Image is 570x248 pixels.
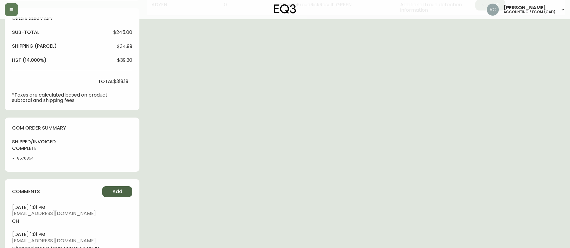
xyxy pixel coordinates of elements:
[117,58,132,63] span: $39.20
[274,4,296,14] img: logo
[12,125,132,131] h4: com order summary
[102,186,132,197] button: Add
[12,219,132,224] span: CH
[117,44,132,49] span: $34.99
[12,211,132,216] span: [EMAIL_ADDRESS][DOMAIN_NAME]
[12,57,47,64] h4: hst (14.000%)
[12,231,132,238] h4: [DATE] 1:01 pm
[113,79,128,84] span: $319.19
[504,5,546,10] span: [PERSON_NAME]
[112,188,122,195] span: Add
[487,4,499,16] img: f4ba4e02bd060be8f1386e3ca455bd0e
[12,204,132,211] h4: [DATE] 1:01 pm
[12,43,57,49] h4: Shipping ( Parcel )
[113,30,132,35] span: $245.00
[98,78,113,85] h4: total
[12,238,132,244] span: [EMAIL_ADDRESS][DOMAIN_NAME]
[12,29,39,36] h4: sub-total
[12,188,40,195] h4: comments
[17,156,47,161] li: 8576854
[504,10,556,14] h5: accounting / ecom (cad)
[12,139,47,152] h4: shipped/invoiced complete
[12,92,113,103] p: *Taxes are calculated based on product subtotal and shipping fees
